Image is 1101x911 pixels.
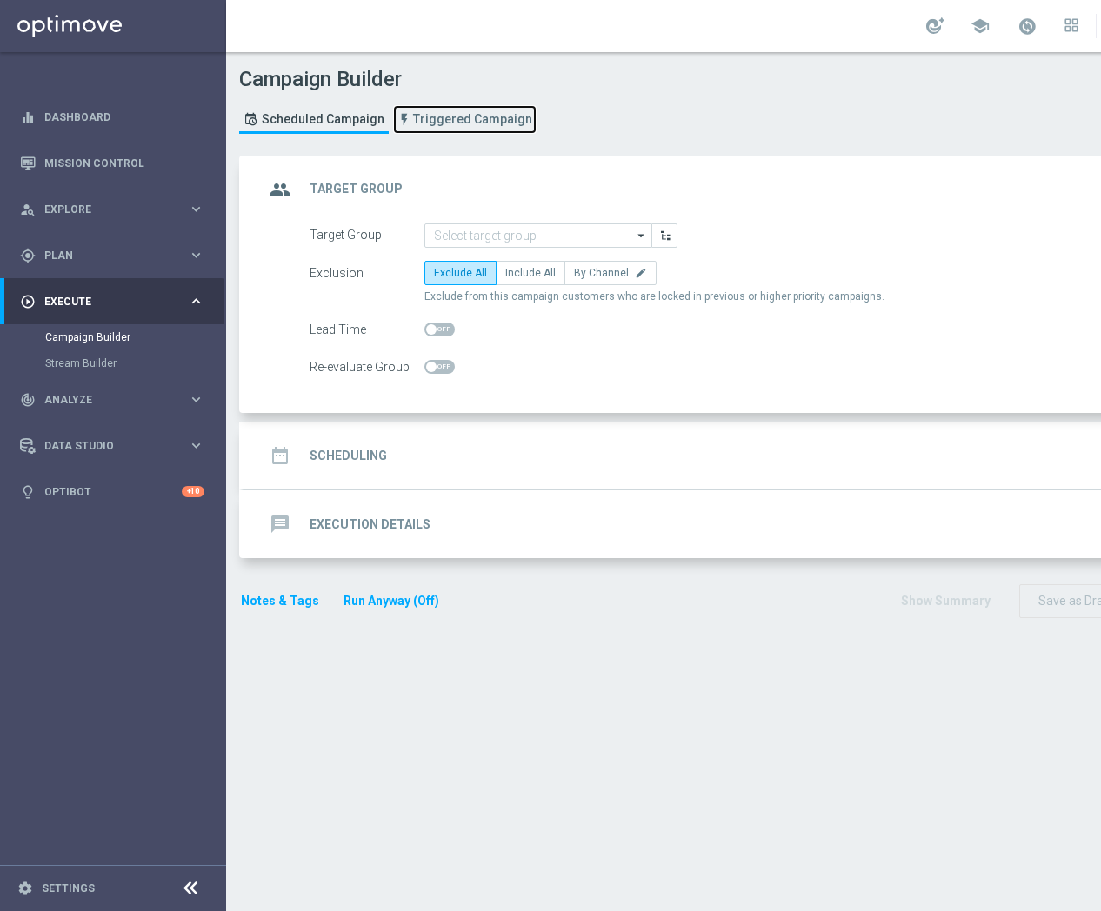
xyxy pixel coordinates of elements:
a: Scheduled Campaign [239,105,389,134]
div: Target Group [310,223,424,248]
i: edit [635,267,647,279]
button: gps_fixed Plan keyboard_arrow_right [19,249,205,263]
div: Mission Control [20,140,204,186]
div: Explore [20,202,188,217]
a: Mission Control [44,140,204,186]
h2: Execution Details [310,516,430,533]
button: Data Studio keyboard_arrow_right [19,439,205,453]
div: Plan [20,248,188,263]
span: Plan [44,250,188,261]
i: keyboard_arrow_right [188,201,204,217]
button: lightbulb Optibot +10 [19,485,205,499]
i: lightbulb [20,484,36,500]
h1: Campaign Builder [239,67,541,92]
span: Exclude All [434,267,487,279]
span: Exclude from this campaign customers who are locked in previous or higher priority campaigns. [424,289,884,304]
span: school [971,17,990,36]
span: Data Studio [44,441,188,451]
i: date_range [264,440,296,471]
button: play_circle_outline Execute keyboard_arrow_right [19,295,205,309]
div: Lead Time [310,317,424,342]
span: Analyze [44,395,188,405]
span: By Channel [574,267,629,279]
button: Mission Control [19,156,205,170]
i: track_changes [20,392,36,408]
div: Analyze [20,392,188,408]
h2: Scheduling [310,448,387,464]
span: Include All [505,267,556,279]
a: Dashboard [44,94,204,140]
i: keyboard_arrow_right [188,293,204,309]
i: equalizer [20,110,36,125]
input: Select target group [424,223,651,248]
button: Notes & Tags [239,590,321,612]
i: group [264,174,296,205]
a: Settings [42,883,95,894]
div: Dashboard [20,94,204,140]
i: message [264,509,296,540]
i: arrow_drop_down [633,224,651,247]
i: keyboard_arrow_right [188,391,204,408]
span: Explore [44,204,188,215]
div: Campaign Builder [45,324,224,350]
div: Stream Builder [45,350,224,376]
div: Data Studio [20,438,188,454]
i: settings [17,881,33,896]
i: keyboard_arrow_right [188,247,204,263]
button: person_search Explore keyboard_arrow_right [19,203,205,216]
i: play_circle_outline [20,294,36,309]
div: Re-evaluate Group [310,355,424,379]
button: track_changes Analyze keyboard_arrow_right [19,393,205,407]
a: Stream Builder [45,356,181,370]
a: Triggered Campaign [393,105,537,134]
div: Exclusion [310,261,424,285]
span: Execute [44,296,188,307]
div: Execute [20,294,188,309]
i: gps_fixed [20,248,36,263]
span: Scheduled Campaign [262,112,384,127]
div: Optibot [20,469,204,515]
div: +10 [182,486,204,497]
h2: Target Group [310,181,403,197]
i: person_search [20,202,36,217]
a: Optibot [44,469,182,515]
i: keyboard_arrow_right [188,437,204,454]
button: Run Anyway (Off) [342,590,441,612]
a: Campaign Builder [45,330,181,344]
span: Triggered Campaign [413,112,532,127]
button: equalizer Dashboard [19,110,205,124]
